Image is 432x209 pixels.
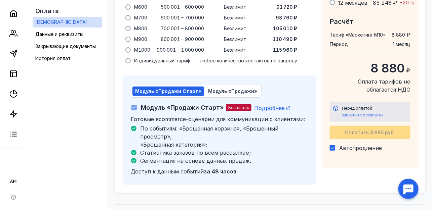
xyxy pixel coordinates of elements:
[204,168,236,175] b: за 48 часов
[330,77,410,94] span: Оплата тарифов не облагается НДС
[132,87,204,96] button: Модуль «Продажи Старт»
[161,4,204,10] span: 500 001 – 600 000
[330,32,386,38] span: Тариф « Маркетинг M10 »
[339,145,382,151] span: Автопродление
[273,36,297,43] span: 110 490 ₽
[134,14,147,21] span: M700
[273,47,297,53] span: 115 960 ₽
[140,149,251,156] span: Статистика заказов по всем рассылкам;
[224,25,246,32] span: Безлимит
[161,36,204,43] span: 800 001 – 900 000
[140,125,278,148] span: По событиям: «Брошенная корзина», «Брошенный просмотр», «Брошенная категория»;
[140,157,251,164] span: Сегментация на основе данных продаж.
[342,112,384,117] span: заполните реквизиты
[224,4,246,10] span: Безлимит
[35,19,88,25] span: [DEMOGRAPHIC_DATA]
[342,112,384,118] button: заполните реквизиты
[342,105,407,118] div: Перед оплатой
[224,47,246,53] span: Безлимит
[33,53,102,64] a: История оплат
[276,14,297,21] span: 98 760 ₽
[161,25,204,32] span: 700 001 – 800 000
[371,61,405,75] span: 8 880
[224,14,246,21] span: Безлимит
[134,36,147,43] span: M900
[330,41,348,48] span: Период
[276,4,297,10] span: 91 720 ₽
[224,36,246,43] span: Безлимит
[254,105,290,111] a: Подробнее
[35,7,59,14] span: Оплата
[134,57,190,64] span: Индивидуальный тариф
[131,168,238,175] span: Доступ к данным событий .
[200,57,297,64] span: любое количество контактов по запросу
[135,88,201,94] span: Модуль «Продажи Старт»
[393,41,410,48] span: 1 месяц
[134,25,147,32] span: M800
[35,55,71,61] span: История оплат
[134,47,150,53] span: M1000
[33,29,102,40] a: Данные и реквизиты
[254,105,285,111] span: Подробнее
[141,104,224,111] span: Модуль «Продажи Старт»
[35,43,96,49] span: Закрывающие документы
[205,87,260,96] button: Модуль «Продажи»
[228,105,249,110] span: Бесплатно
[33,17,102,28] a: [DEMOGRAPHIC_DATA]
[131,116,305,122] span: Готовые ecommerce-сценарии для коммуникации с клиентами:
[157,47,204,53] span: 900 001 – 1 000 000
[392,32,410,38] span: 8 880 ₽
[161,14,204,21] span: 600 001 – 700 000
[35,31,83,37] span: Данные и реквизиты
[33,41,102,52] a: Закрывающие документы
[406,67,410,74] span: ₽
[330,17,354,25] span: Расчёт
[208,88,257,94] span: Модуль «Продажи»
[134,4,147,10] span: M600
[273,25,297,32] span: 105 010 ₽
